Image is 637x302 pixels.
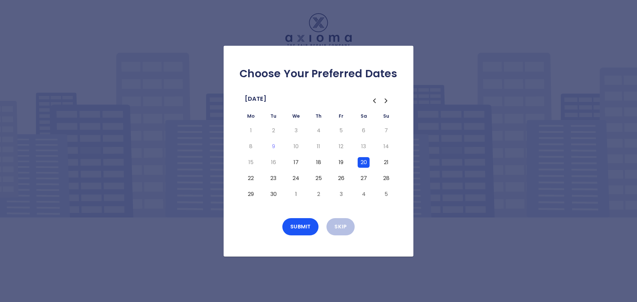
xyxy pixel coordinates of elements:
th: Monday [240,112,262,123]
button: Today, Tuesday, September 9th, 2025 [267,141,279,152]
button: Sunday, September 14th, 2025 [380,141,392,152]
button: Friday, September 5th, 2025 [335,125,347,136]
button: Friday, October 3rd, 2025 [335,189,347,200]
button: Monday, September 15th, 2025 [245,157,257,168]
th: Saturday [352,112,375,123]
button: Thursday, October 2nd, 2025 [313,189,324,200]
button: Thursday, September 25th, 2025 [313,173,324,184]
button: Thursday, September 11th, 2025 [313,141,324,152]
button: Wednesday, September 24th, 2025 [290,173,302,184]
button: Thursday, September 18th, 2025 [313,157,324,168]
img: Logo [285,13,352,46]
th: Wednesday [285,112,307,123]
button: Saturday, September 20th, 2025, selected [358,157,370,168]
button: Go to the Previous Month [368,95,380,107]
button: Wednesday, September 3rd, 2025 [290,125,302,136]
button: Skip [326,218,355,235]
button: Sunday, September 7th, 2025 [380,125,392,136]
th: Sunday [375,112,397,123]
button: Tuesday, September 30th, 2025 [267,189,279,200]
button: Friday, September 19th, 2025 [335,157,347,168]
th: Tuesday [262,112,285,123]
table: September 2025 [240,112,397,202]
th: Friday [330,112,352,123]
button: Tuesday, September 23rd, 2025 [267,173,279,184]
button: Wednesday, October 1st, 2025 [290,189,302,200]
button: Saturday, September 6th, 2025 [358,125,370,136]
button: Saturday, September 27th, 2025 [358,173,370,184]
button: Monday, September 1st, 2025 [245,125,257,136]
button: Wednesday, September 17th, 2025 [290,157,302,168]
button: Sunday, September 28th, 2025 [380,173,392,184]
button: Monday, September 8th, 2025 [245,141,257,152]
button: Friday, September 12th, 2025 [335,141,347,152]
button: Saturday, October 4th, 2025 [358,189,370,200]
span: [DATE] [245,93,266,104]
button: Friday, September 26th, 2025 [335,173,347,184]
button: Wednesday, September 10th, 2025 [290,141,302,152]
th: Thursday [307,112,330,123]
button: Tuesday, September 2nd, 2025 [267,125,279,136]
button: Sunday, October 5th, 2025 [380,189,392,200]
button: Monday, September 29th, 2025 [245,189,257,200]
button: Sunday, September 21st, 2025 [380,157,392,168]
button: Monday, September 22nd, 2025 [245,173,257,184]
button: Tuesday, September 16th, 2025 [267,157,279,168]
h2: Choose Your Preferred Dates [234,67,403,80]
button: Go to the Next Month [380,95,392,107]
button: Submit [282,218,319,235]
button: Thursday, September 4th, 2025 [313,125,324,136]
button: Saturday, September 13th, 2025 [358,141,370,152]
